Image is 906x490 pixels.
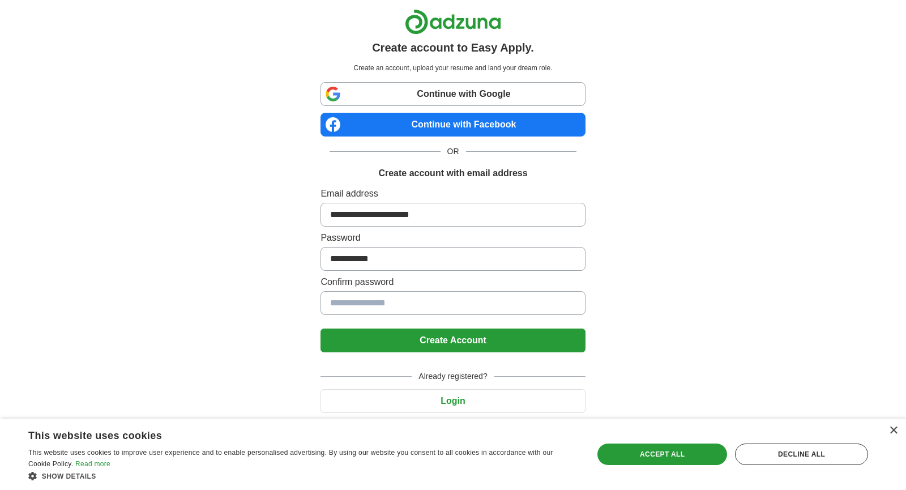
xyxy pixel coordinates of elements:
[889,427,898,435] div: Close
[320,82,585,106] a: Continue with Google
[320,396,585,406] a: Login
[412,370,494,382] span: Already registered?
[405,9,501,35] img: Adzuna logo
[42,472,96,480] span: Show details
[28,470,577,482] div: Show details
[28,449,553,468] span: This website uses cookies to improve user experience and to enable personalised advertising. By u...
[323,63,583,73] p: Create an account, upload your resume and land your dream role.
[320,275,585,289] label: Confirm password
[372,39,534,56] h1: Create account to Easy Apply.
[28,425,549,442] div: This website uses cookies
[320,231,585,245] label: Password
[320,329,585,352] button: Create Account
[378,167,527,180] h1: Create account with email address
[320,187,585,201] label: Email address
[320,389,585,413] button: Login
[75,460,110,468] a: Read more, opens a new window
[597,444,727,465] div: Accept all
[735,444,868,465] div: Decline all
[441,146,466,157] span: OR
[320,113,585,137] a: Continue with Facebook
